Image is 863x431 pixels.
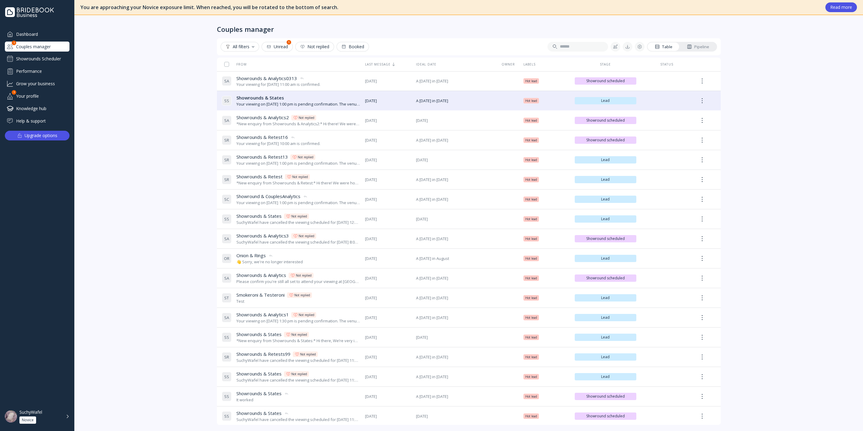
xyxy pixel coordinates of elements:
[5,79,69,89] a: Grow your business
[5,103,69,113] div: Knowledge hub
[525,98,537,103] span: Hot lead
[22,418,34,423] div: Novice
[236,160,360,166] div: Your viewing on [DATE] 1:00 pm is pending confirmation. The venue will approve or decline shortly...
[296,273,312,278] div: Not replied
[222,411,232,421] div: S S
[416,197,493,202] span: A [DATE] in [DATE]
[5,54,69,64] div: Showrounds Scheduler
[525,295,537,300] span: Hot lead
[365,62,411,66] div: Last message
[236,121,360,127] div: *New enquiry from Showrounds & Analytics2:* Hi there! We were hoping to use the Bridebook calenda...
[577,177,634,182] span: Lead
[222,372,232,382] div: S S
[236,180,360,186] div: *New enquiry from Showrounds & Retest:* Hi there! We were hoping to use the Bridebook calendar to...
[416,256,493,261] span: A [DATE] in August
[236,377,360,383] div: SuchyWafel have cancelled the viewing scheduled for [DATE] 11:30 AM
[236,338,360,344] div: *New enquiry from Showrounds & States:* Hi there, We’re very interested in your venue for our spe...
[294,293,310,298] div: Not replied
[25,131,57,140] div: Upgrade options
[222,273,232,283] div: S A
[5,29,69,39] a: Dashboard
[236,351,290,357] span: Showrounds & Retests99
[222,254,232,263] div: O R
[222,352,232,362] div: S R
[498,62,519,66] div: Owner
[292,174,308,179] div: Not replied
[525,276,537,281] span: Hot lead
[12,41,16,45] div: 1
[365,118,411,123] span: [DATE]
[222,214,232,224] div: S S
[525,118,537,123] span: Hot lead
[416,157,493,163] span: [DATE]
[291,214,307,219] div: Not replied
[222,96,232,106] div: S S
[416,78,493,84] span: A [DATE] in [DATE]
[5,410,17,423] img: dpr=2,fit=cover,g=face,w=48,h=48
[523,62,570,66] div: Labels
[525,414,537,419] span: Hot lead
[577,236,634,241] span: Showround scheduled
[5,42,69,52] a: Couples manager1
[236,114,289,121] span: Showrounds & Analytics2
[236,101,360,107] div: Your viewing on [DATE] 1:00 pm is pending confirmation. The venue will approve or decline shortly...
[525,394,537,399] span: Hot lead
[222,116,232,125] div: S A
[5,131,69,140] button: Upgrade options
[416,62,493,66] div: Ideal date
[365,354,411,360] span: [DATE]
[365,275,411,281] span: [DATE]
[222,62,247,66] div: From
[525,197,537,202] span: Hot lead
[222,135,232,145] div: S R
[365,335,411,340] span: [DATE]
[416,137,493,143] span: A [DATE] in [DATE]
[525,355,537,359] span: Hot lead
[300,352,316,357] div: Not replied
[365,177,411,183] span: [DATE]
[299,115,314,120] div: Not replied
[236,410,282,416] span: Showrounds & States
[825,2,857,12] button: Read more
[577,295,634,300] span: Lead
[222,293,232,303] div: S T
[525,315,537,320] span: Hot lead
[641,62,692,66] div: Status
[236,233,289,239] span: Showrounds & Analytics3
[236,311,289,318] span: Showrounds & Analytics1
[236,95,284,101] span: Showrounds & States
[416,177,493,183] span: A [DATE] in [DATE]
[5,42,69,52] div: Couples manager
[337,42,369,52] button: Booked
[262,42,293,52] button: Unread
[236,298,312,304] div: Test
[365,295,411,301] span: [DATE]
[5,116,69,126] a: Help & support
[365,374,411,380] span: [DATE]
[236,272,286,278] span: Showrounds & Analytics
[416,374,493,380] span: A [DATE] in [DATE]
[12,90,16,95] div: 1
[80,4,819,11] div: You are approaching your Novice exposure limit. When reached, you will be rotated to the bottom o...
[217,25,274,33] div: Couples manager
[236,134,288,140] span: Showrounds & Retest16
[365,256,411,261] span: [DATE]
[5,91,69,101] div: Your profile
[416,295,493,301] span: A [DATE] in [DATE]
[577,374,634,379] span: Lead
[236,220,360,225] div: SuchyWafel have cancelled the viewing scheduled for [DATE] 12:00 pm.
[295,42,334,52] button: Not replied
[687,44,709,50] div: Pipeline
[577,79,634,83] span: Showround scheduled
[577,276,634,281] span: Showround scheduled
[236,173,283,180] span: Showrounds & Retest
[236,141,320,146] div: Your viewing for [DATE] 10:00 am is confirmed.
[236,417,360,423] div: SuchyWafel have cancelled the viewing scheduled for [DATE] 11:00 AM
[525,79,537,83] span: Hot lead
[222,332,232,342] div: S S
[236,82,320,87] div: Your viewing for [DATE] 11:00 am is confirmed.
[365,216,411,222] span: [DATE]
[577,335,634,340] span: Lead
[416,216,493,222] span: [DATE]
